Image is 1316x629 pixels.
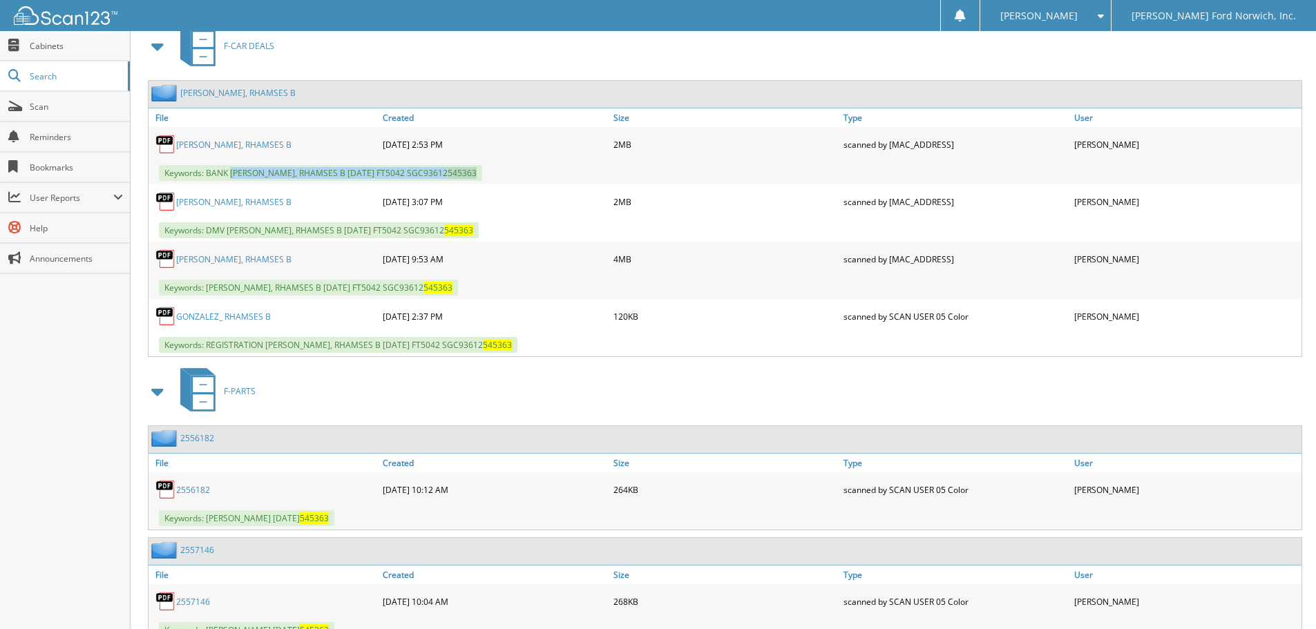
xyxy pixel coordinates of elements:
a: F-PARTS [172,364,256,418]
img: PDF.png [155,191,176,212]
span: 545363 [444,224,473,236]
a: 2556182 [180,432,214,444]
span: Keywords: REGISTRATION [PERSON_NAME], RHAMSES B [DATE] FT5042 SGC93612 [159,337,517,353]
a: [PERSON_NAME], RHAMSES B [176,196,292,208]
span: Help [30,222,123,234]
div: [DATE] 9:53 AM [379,245,610,273]
span: User Reports [30,192,113,204]
a: User [1071,454,1301,472]
a: Type [840,108,1071,127]
img: folder2.png [151,84,180,101]
div: scanned by [MAC_ADDRESS] [840,245,1071,273]
img: PDF.png [155,591,176,612]
a: File [149,454,379,472]
div: 4MB [610,245,841,273]
a: User [1071,108,1301,127]
img: folder2.png [151,429,180,447]
span: Bookmarks [30,162,123,173]
div: [PERSON_NAME] [1071,188,1301,215]
span: [PERSON_NAME] [1000,12,1078,20]
a: Created [379,108,610,127]
span: Announcements [30,253,123,264]
div: 2MB [610,130,841,158]
span: Scan [30,101,123,113]
div: 264KB [610,476,841,503]
span: Cabinets [30,40,123,52]
img: PDF.png [155,249,176,269]
img: PDF.png [155,134,176,155]
div: [PERSON_NAME] [1071,245,1301,273]
div: [DATE] 2:53 PM [379,130,610,158]
div: scanned by SCAN USER 05 Color [840,588,1071,615]
a: Size [610,108,841,127]
div: 2MB [610,188,841,215]
iframe: Chat Widget [1247,563,1316,629]
div: [DATE] 3:07 PM [379,188,610,215]
a: 2557146 [180,544,214,556]
a: Type [840,454,1071,472]
span: Keywords: [PERSON_NAME] [DATE] [159,510,334,526]
span: F-PARTS [224,385,256,397]
span: Keywords: [PERSON_NAME], RHAMSES B [DATE] FT5042 SGC93612 [159,280,458,296]
a: File [149,565,379,584]
span: Keywords: DMV [PERSON_NAME], RHAMSES B [DATE] FT5042 SGC93612 [159,222,479,238]
span: Reminders [30,131,123,143]
span: Keywords: BANK [PERSON_NAME], RHAMSES B [DATE] FT5042 SGC93612 [159,165,482,181]
span: F-CAR DEALS [224,40,274,52]
a: [PERSON_NAME], RHAMSES B [180,87,296,99]
div: [DATE] 2:37 PM [379,302,610,330]
span: 545363 [423,282,452,293]
a: 2556182 [176,484,210,496]
div: scanned by [MAC_ADDRESS] [840,188,1071,215]
a: Created [379,454,610,472]
div: [PERSON_NAME] [1071,302,1301,330]
span: 545363 [448,167,477,179]
a: Type [840,565,1071,584]
a: User [1071,565,1301,584]
div: scanned by [MAC_ADDRESS] [840,130,1071,158]
a: [PERSON_NAME], RHAMSES B [176,139,292,151]
div: scanned by SCAN USER 05 Color [840,476,1071,503]
div: [PERSON_NAME] [1071,476,1301,503]
img: folder2.png [151,541,180,559]
div: 268KB [610,588,841,615]
a: 2557146 [176,596,210,608]
a: GONZALEZ_ RHAMSES B [176,311,271,322]
a: Created [379,565,610,584]
div: scanned by SCAN USER 05 Color [840,302,1071,330]
a: Size [610,454,841,472]
img: scan123-logo-white.svg [14,6,117,25]
div: 120KB [610,302,841,330]
div: [DATE] 10:04 AM [379,588,610,615]
a: File [149,108,379,127]
div: [PERSON_NAME] [1071,130,1301,158]
img: PDF.png [155,306,176,327]
span: Search [30,70,121,82]
a: Size [610,565,841,584]
span: 545363 [483,339,512,351]
a: [PERSON_NAME], RHAMSES B [176,253,292,265]
a: F-CAR DEALS [172,19,274,73]
span: [PERSON_NAME] Ford Norwich, Inc. [1132,12,1296,20]
span: 545363 [300,512,329,524]
img: PDF.png [155,479,176,500]
div: [DATE] 10:12 AM [379,476,610,503]
div: [PERSON_NAME] [1071,588,1301,615]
